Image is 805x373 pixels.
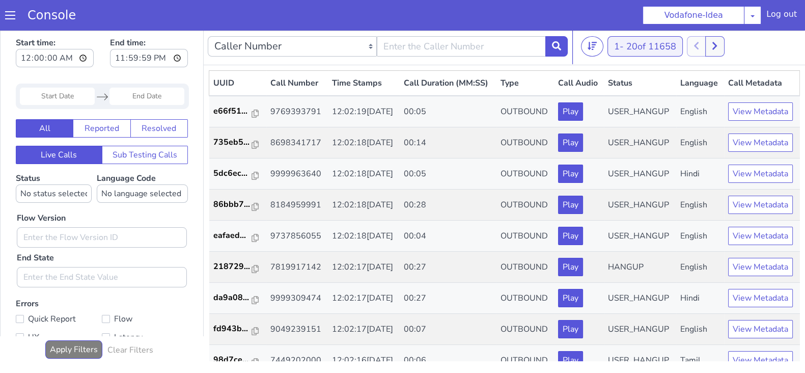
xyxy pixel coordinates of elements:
th: Status [604,43,676,68]
button: View Metadata [728,199,793,217]
button: All [16,91,73,110]
button: Reported [73,91,130,110]
td: USER_HANGUP [604,317,676,348]
td: English [676,193,724,224]
a: 218729... [213,232,262,245]
button: View Metadata [728,168,793,186]
button: Play [558,168,583,186]
td: 7449202000 [266,317,328,348]
button: Live Calls [16,118,102,136]
p: fd943b... [213,295,252,307]
td: 8698341717 [266,99,328,130]
td: USER_HANGUP [604,255,676,286]
p: eafaed... [213,201,252,214]
button: Sub Testing Calls [102,118,188,136]
th: Call Metadata [724,43,800,68]
label: Flow Version [17,184,66,196]
td: 12:02:18[DATE] [328,130,400,162]
td: USER_HANGUP [604,286,676,317]
input: Start time: [16,21,94,39]
p: 218729... [213,232,252,245]
td: 00:28 [400,162,496,193]
td: 12:02:17[DATE] [328,224,400,255]
td: 9049239151 [266,286,328,317]
td: OUTBOUND [496,99,554,130]
td: 9737856055 [266,193,328,224]
td: Hindi [676,130,724,162]
button: 1- 20of 11658 [607,8,683,29]
td: English [676,162,724,193]
input: Enter the Flow Version ID [17,199,187,220]
label: End time: [110,6,188,42]
input: Enter the End State Value [17,239,187,259]
th: Call Duration (MM:SS) [400,43,496,68]
td: 00:05 [400,68,496,99]
span: 20 of 11658 [626,12,676,24]
td: 12:02:18[DATE] [328,99,400,130]
a: da9a08... [213,263,262,276]
a: eafaed... [213,201,262,214]
td: USER_HANGUP [604,68,676,99]
td: 12:02:17[DATE] [328,255,400,286]
td: 12:02:19[DATE] [328,68,400,99]
input: End time: [110,21,188,39]
button: Resolved [130,91,188,110]
td: USER_HANGUP [604,130,676,162]
label: Latency [102,302,188,316]
label: UX [16,302,102,316]
td: English [676,224,724,255]
select: Language Code [97,156,188,175]
button: View Metadata [728,230,793,248]
td: 00:14 [400,99,496,130]
a: 86bbb7... [213,170,262,182]
input: End Date [109,60,184,77]
button: View Metadata [728,323,793,341]
th: Type [496,43,554,68]
a: 735eb5... [213,108,262,120]
button: Apply Filters [45,312,102,331]
p: 98d7ce... [213,326,252,338]
div: Log out [766,8,797,24]
td: English [676,68,724,99]
td: OUTBOUND [496,130,554,162]
label: Start time: [16,6,94,42]
h6: Clear Filters [107,317,153,327]
th: Call Audio [554,43,604,68]
td: OUTBOUND [496,317,554,348]
a: 98d7ce... [213,326,262,338]
td: 12:02:16[DATE] [328,317,400,348]
button: Play [558,230,583,248]
td: 9999309474 [266,255,328,286]
button: Play [558,323,583,341]
th: Time Stamps [328,43,400,68]
td: OUTBOUND [496,68,554,99]
td: 7819917142 [266,224,328,255]
select: Status [16,156,92,175]
a: 5dc6ec... [213,139,262,151]
p: 86bbb7... [213,170,252,182]
td: 00:27 [400,255,496,286]
p: 5dc6ec... [213,139,252,151]
button: Play [558,137,583,155]
input: Enter the Caller Number [377,8,546,29]
button: Play [558,261,583,279]
td: 9999963640 [266,130,328,162]
td: 12:02:17[DATE] [328,286,400,317]
button: View Metadata [728,292,793,310]
a: fd943b... [213,295,262,307]
button: Play [558,199,583,217]
button: View Metadata [728,74,793,93]
td: OUTBOUND [496,286,554,317]
button: View Metadata [728,261,793,279]
td: 12:02:18[DATE] [328,162,400,193]
td: HANGUP [604,224,676,255]
a: e66f51... [213,77,262,89]
p: 735eb5... [213,108,252,120]
td: 00:05 [400,130,496,162]
td: English [676,99,724,130]
th: UUID [209,43,266,68]
td: USER_HANGUP [604,162,676,193]
td: English [676,286,724,317]
th: Language [676,43,724,68]
input: Start Date [20,60,95,77]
